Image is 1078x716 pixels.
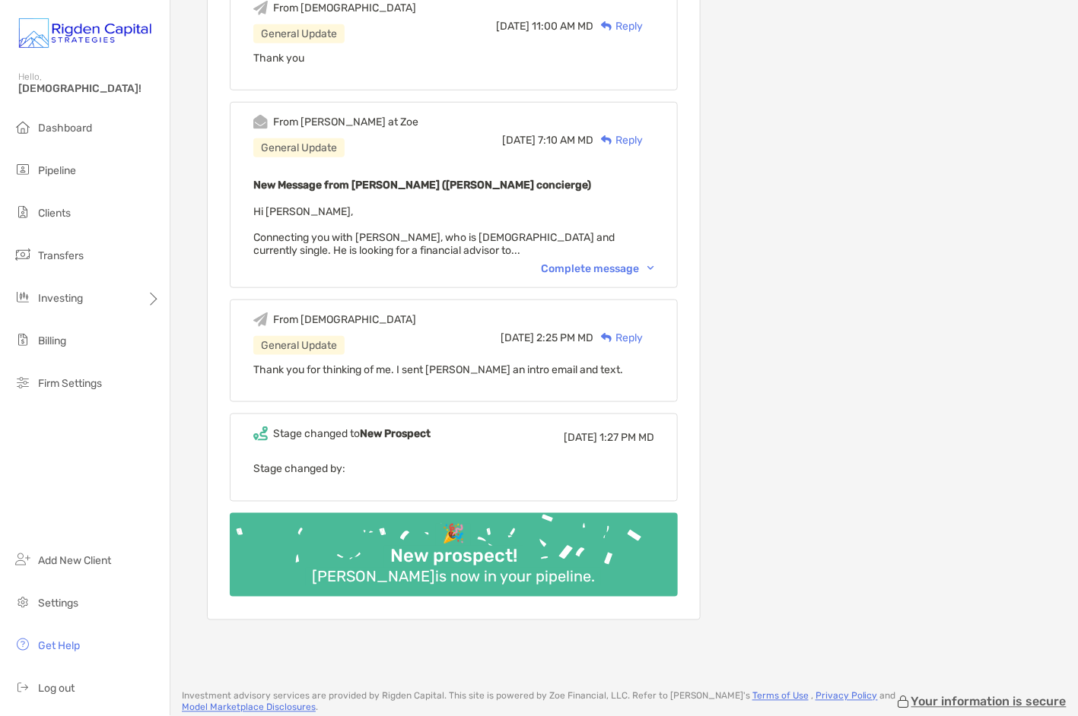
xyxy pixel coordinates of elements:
[38,377,102,390] span: Firm Settings
[253,179,591,192] b: New Message from [PERSON_NAME] ([PERSON_NAME] concierge)
[436,524,471,546] div: 🎉
[273,313,416,326] div: From [DEMOGRAPHIC_DATA]
[593,18,643,34] div: Reply
[541,262,654,275] div: Complete message
[14,160,32,179] img: pipeline icon
[601,135,612,145] img: Reply icon
[14,678,32,696] img: logout icon
[601,333,612,343] img: Reply icon
[38,639,80,652] span: Get Help
[38,597,78,610] span: Settings
[38,334,66,347] span: Billing
[14,331,32,349] img: billing icon
[38,554,111,567] span: Add New Client
[253,312,268,327] img: Event icon
[38,682,75,695] span: Log out
[601,21,612,31] img: Reply icon
[14,373,32,391] img: firm-settings icon
[38,207,71,220] span: Clients
[253,363,623,376] span: Thank you for thinking of me. I sent [PERSON_NAME] an intro email and text.
[384,546,523,568] div: New prospect!
[14,246,32,264] img: transfers icon
[182,702,316,713] a: Model Marketplace Disclosures
[14,203,32,221] img: clients icon
[273,427,431,440] div: Stage changed to
[593,330,643,346] div: Reply
[647,266,654,271] img: Chevron icon
[564,431,597,444] span: [DATE]
[536,331,593,344] span: 2:25 PM MD
[496,20,529,33] span: [DATE]
[593,132,643,148] div: Reply
[38,249,84,262] span: Transfers
[253,205,615,257] span: Hi [PERSON_NAME], Connecting you with [PERSON_NAME], who is [DEMOGRAPHIC_DATA] and currently sing...
[502,134,536,147] span: [DATE]
[18,82,161,95] span: [DEMOGRAPHIC_DATA]!
[38,122,92,135] span: Dashboard
[230,513,678,584] img: Confetti
[14,550,32,569] img: add_new_client icon
[253,336,345,355] div: General Update
[253,138,345,157] div: General Update
[306,568,601,586] div: [PERSON_NAME] is now in your pipeline.
[532,20,593,33] span: 11:00 AM MD
[273,116,418,128] div: From [PERSON_NAME] at Zoe
[38,292,83,305] span: Investing
[501,331,534,344] span: [DATE]
[253,52,304,65] span: Thank you
[14,635,32,654] img: get-help icon
[253,24,345,43] div: General Update
[273,2,416,14] div: From [DEMOGRAPHIC_DATA]
[253,459,654,478] p: Stage changed by:
[253,1,268,15] img: Event icon
[38,164,76,177] span: Pipeline
[752,691,809,702] a: Terms of Use
[816,691,878,702] a: Privacy Policy
[14,288,32,306] img: investing icon
[599,431,654,444] span: 1:27 PM MD
[253,426,268,441] img: Event icon
[538,134,593,147] span: 7:10 AM MD
[182,691,896,714] p: Investment advisory services are provided by Rigden Capital . This site is powered by Zoe Financi...
[14,118,32,136] img: dashboard icon
[911,695,1067,709] p: Your information is secure
[18,6,151,61] img: Zoe Logo
[360,427,431,440] b: New Prospect
[253,115,268,129] img: Event icon
[14,593,32,611] img: settings icon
